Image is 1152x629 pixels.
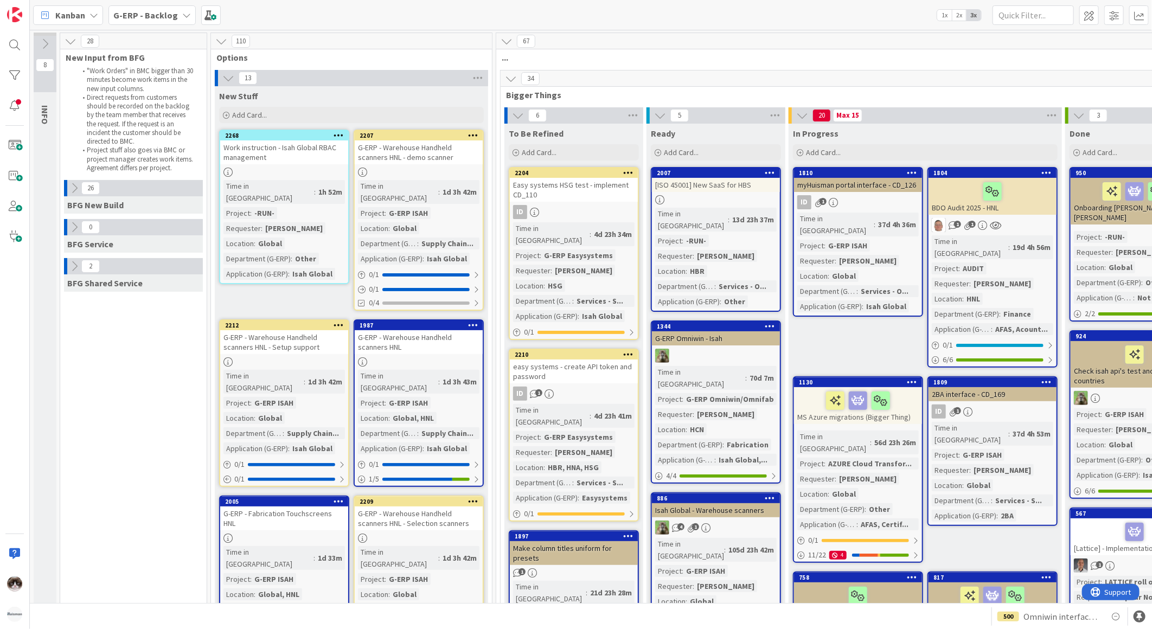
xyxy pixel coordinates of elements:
div: 1804 [929,168,1057,178]
span: : [693,250,694,262]
span: 2x [952,10,967,21]
div: 0/1 [510,507,638,521]
div: ID [932,405,946,419]
div: 1897 [510,531,638,541]
span: : [1100,231,1102,243]
div: G-ERP ISAH [252,397,296,409]
span: Ready [651,128,675,139]
span: : [250,207,252,219]
div: Project [655,235,682,247]
div: Global [1106,261,1135,273]
div: 1h 52m [316,186,345,198]
span: : [1141,277,1143,288]
div: 2212 [225,322,348,329]
div: 2007 [657,169,780,177]
div: HBR [687,265,707,277]
div: Supply Chain... [419,238,476,249]
span: : [254,238,255,249]
div: Easy systems HSG test - implement CD_110 [510,178,638,202]
div: Time in [GEOGRAPHIC_DATA] [655,366,745,390]
span: : [969,278,971,290]
div: G-ERP ISAH [386,397,431,409]
span: To Be Refined [509,128,564,139]
div: 1/5 [355,472,483,486]
img: Kv [7,576,22,592]
span: : [824,240,825,252]
div: ID [510,205,638,219]
div: [PERSON_NAME] [694,408,757,420]
div: Project [223,207,250,219]
div: Other [292,253,319,265]
span: : [288,268,290,280]
div: G-ERP ISAH [825,240,870,252]
span: : [862,300,863,312]
span: 1 [954,221,961,228]
div: HSG [545,280,565,292]
div: [PERSON_NAME] [552,265,615,277]
div: ID [797,195,811,209]
div: 37d 4h 36m [875,219,919,230]
span: Add Card... [664,147,699,157]
div: 2204Easy systems HSG test - implement CD_110 [510,168,638,202]
span: BFG Service [67,239,113,249]
div: 1d 3h 42m [305,376,345,388]
span: : [590,228,591,240]
div: Requester [223,222,261,234]
span: : [385,207,386,219]
span: : [417,238,419,249]
div: 2212G-ERP - Warehouse Handheld scanners HNL - Setup support [220,320,348,354]
div: Project [1074,231,1100,243]
div: 0/1 [510,325,638,339]
div: Requester [513,265,551,277]
div: 1130 [794,377,922,387]
span: 1 [954,407,961,414]
div: Application (G-ERP) [223,268,288,280]
div: 2210easy systems - create API token and password [510,350,638,383]
div: 886 [652,493,780,503]
div: [PERSON_NAME] [263,222,325,234]
div: 1810myHuisman portal interface - CD_126 [794,168,922,192]
div: 2268 [225,132,348,139]
div: Finance [1001,308,1034,320]
span: 2 / 2 [1085,308,1095,319]
div: ID [513,205,527,219]
div: 817 [929,573,1057,582]
span: 1 [969,221,976,228]
div: myHuisman portal interface - CD_126 [794,178,922,192]
span: BFG Shared Service [67,278,143,288]
div: 2209 [355,497,483,506]
span: : [423,253,424,265]
div: 0/1 [355,283,483,296]
span: Options [216,52,478,63]
div: -RUN- [683,235,709,247]
div: Time in [GEOGRAPHIC_DATA] [797,213,874,236]
div: Project [358,207,385,219]
span: : [728,214,729,226]
span: : [682,393,683,405]
div: -RUN- [252,207,277,219]
div: Location [358,222,388,234]
div: 0/1 [220,458,348,471]
div: Department (G-ERP) [655,280,714,292]
img: TT [655,521,669,535]
span: Kanban [55,9,85,22]
span: 0 / 1 [369,269,379,280]
div: 2268 [220,131,348,140]
div: Department (G-ERP) [797,285,856,297]
div: Isah Global [579,310,625,322]
div: Application (G-ERP) [1074,292,1133,304]
div: 1344 [657,323,780,330]
span: : [551,265,552,277]
div: 1804BDO Audit 2025 - HNL [929,168,1057,215]
span: : [250,397,252,409]
div: Time in [GEOGRAPHIC_DATA] [223,180,314,204]
span: 13 [239,72,257,85]
span: 0 / 1 [369,284,379,295]
span: 1x [937,10,952,21]
span: 0 / 1 [943,339,953,351]
div: 1987 [355,320,483,330]
div: Department (G-ERP) [223,253,291,265]
div: 2005G-ERP - Fabrication Touchscreens HNL [220,497,348,530]
div: G-ERP - Warehouse Handheld scanners HNL - Setup support [220,330,348,354]
div: Application (G-ERP) [358,253,423,265]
